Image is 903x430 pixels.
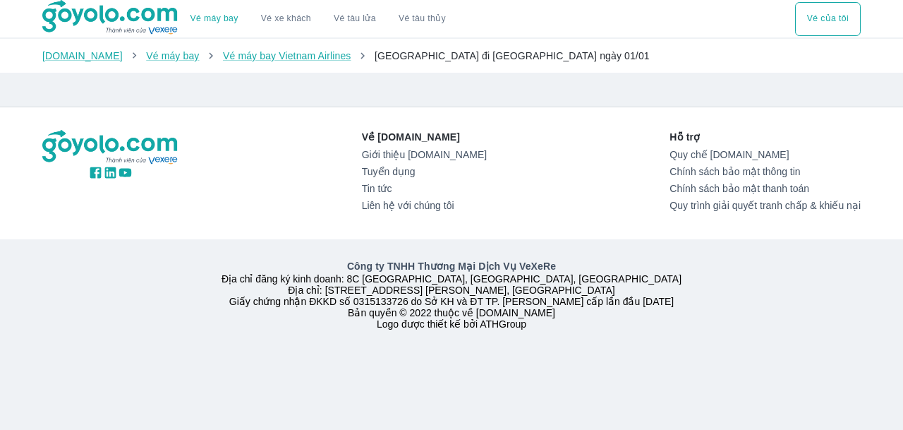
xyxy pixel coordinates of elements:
nav: breadcrumb [42,49,861,63]
a: Chính sách bảo mật thanh toán [669,183,861,194]
a: Vé tàu lửa [322,2,387,36]
a: Vé máy bay [190,13,238,24]
button: Vé của tôi [795,2,861,36]
a: Quy trình giải quyết tranh chấp & khiếu nại [669,200,861,211]
div: Địa chỉ đăng ký kinh doanh: 8C [GEOGRAPHIC_DATA], [GEOGRAPHIC_DATA], [GEOGRAPHIC_DATA] Địa chỉ: [... [34,259,869,330]
p: Công ty TNHH Thương Mại Dịch Vụ VeXeRe [45,259,858,273]
span: [GEOGRAPHIC_DATA] đi [GEOGRAPHIC_DATA] ngày 01/01 [375,50,650,61]
a: Tuyển dụng [362,166,487,177]
a: Quy chế [DOMAIN_NAME] [669,149,861,160]
a: Vé máy bay Vietnam Airlines [223,50,351,61]
a: Vé xe khách [261,13,311,24]
p: Hỗ trợ [669,130,861,144]
div: choose transportation mode [179,2,457,36]
a: Giới thiệu [DOMAIN_NAME] [362,149,487,160]
a: Liên hệ với chúng tôi [362,200,487,211]
a: Vé máy bay [146,50,199,61]
img: logo [42,130,179,165]
div: choose transportation mode [795,2,861,36]
a: [DOMAIN_NAME] [42,50,123,61]
button: Vé tàu thủy [387,2,457,36]
a: Chính sách bảo mật thông tin [669,166,861,177]
p: Về [DOMAIN_NAME] [362,130,487,144]
a: Tin tức [362,183,487,194]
